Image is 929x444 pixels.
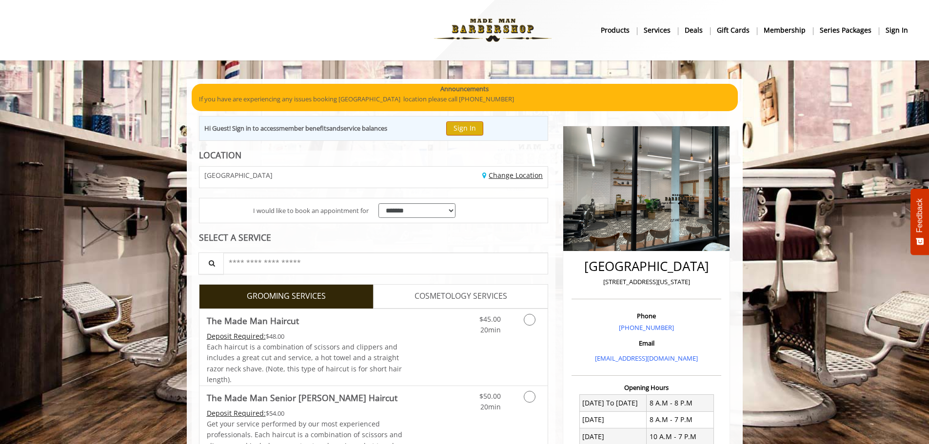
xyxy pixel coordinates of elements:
img: Made Man Barbershop logo [426,3,560,57]
b: Services [644,25,671,36]
div: Hi Guest! Sign in to access and [204,123,387,134]
b: Announcements [440,84,489,94]
b: Deals [685,25,703,36]
a: Productsproducts [594,23,637,37]
span: $45.00 [479,314,501,324]
span: [GEOGRAPHIC_DATA] [204,172,273,179]
a: Series packagesSeries packages [813,23,879,37]
a: ServicesServices [637,23,678,37]
td: 8 A.M - 8 P.M [647,395,714,411]
span: GROOMING SERVICES [247,290,326,303]
td: 8 A.M - 7 P.M [647,411,714,428]
b: service balances [340,124,387,133]
span: 20min [480,402,501,411]
div: $54.00 [207,408,403,419]
span: This service needs some Advance to be paid before we block your appointment [207,408,266,418]
a: MembershipMembership [757,23,813,37]
button: Sign In [446,121,483,135]
b: member benefits [279,124,329,133]
b: gift cards [717,25,750,36]
b: products [601,25,630,36]
td: [DATE] To [DATE] [579,395,647,411]
a: [PHONE_NUMBER] [619,323,674,332]
b: Membership [764,25,806,36]
h2: [GEOGRAPHIC_DATA] [574,259,719,273]
button: Service Search [198,252,224,274]
span: 20min [480,325,501,334]
b: sign in [886,25,908,36]
a: DealsDeals [678,23,710,37]
span: $50.00 [479,391,501,401]
b: LOCATION [199,149,241,161]
h3: Opening Hours [572,384,721,391]
td: [DATE] [579,411,647,428]
p: If you have are experiencing any issues booking [GEOGRAPHIC_DATA] location please call [PHONE_NUM... [199,94,731,104]
a: [EMAIL_ADDRESS][DOMAIN_NAME] [595,354,698,363]
div: $48.00 [207,331,403,342]
span: I would like to book an appointment for [253,206,369,216]
button: Feedback - Show survey [910,189,929,255]
b: Series packages [820,25,871,36]
a: Change Location [482,171,543,180]
span: COSMETOLOGY SERVICES [415,290,507,303]
b: The Made Man Senior [PERSON_NAME] Haircut [207,391,397,405]
span: Feedback [915,198,924,232]
h3: Email [574,340,719,347]
a: Gift cardsgift cards [710,23,757,37]
a: sign insign in [879,23,915,37]
span: This service needs some Advance to be paid before we block your appointment [207,331,266,341]
b: The Made Man Haircut [207,314,299,328]
p: [STREET_ADDRESS][US_STATE] [574,277,719,287]
div: SELECT A SERVICE [199,233,549,242]
span: Each haircut is a combination of scissors and clippers and includes a great cut and service, a ho... [207,342,402,384]
h3: Phone [574,312,719,319]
